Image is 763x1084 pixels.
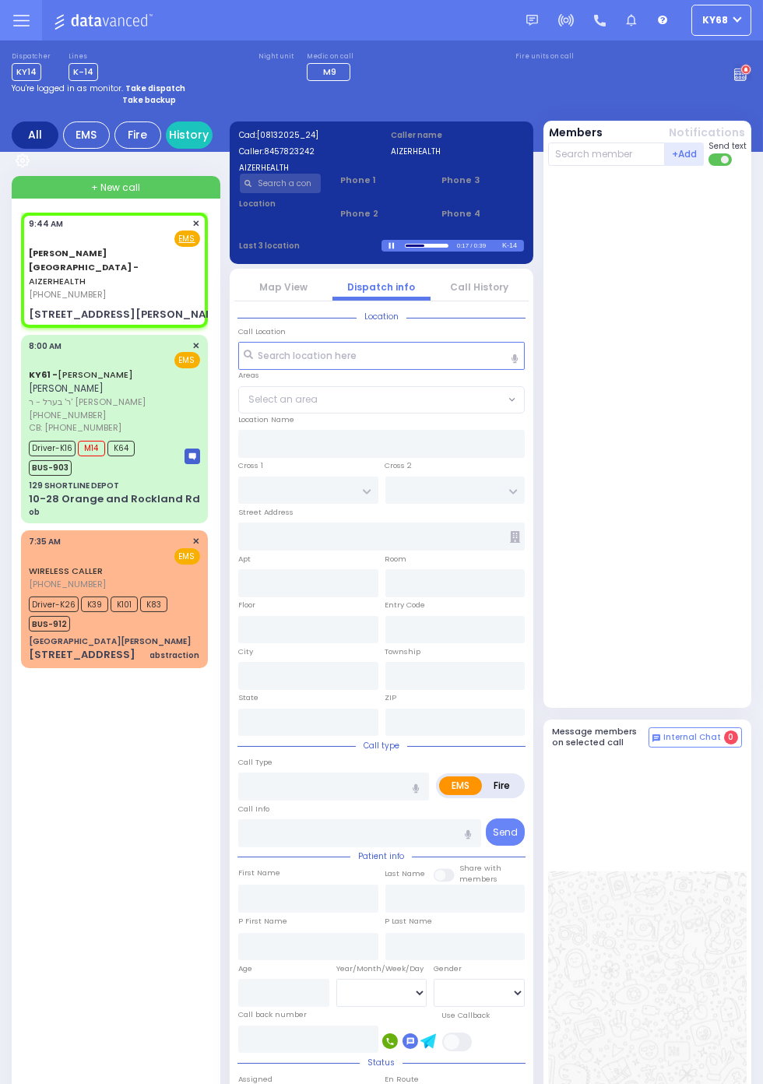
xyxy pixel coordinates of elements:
span: Patient info [350,850,412,862]
a: Call History [451,280,509,294]
a: [PERSON_NAME] [29,368,133,381]
span: Select an area [248,392,318,406]
label: EMS [439,776,482,795]
span: BUS-903 [29,460,72,476]
label: Lines [69,52,98,62]
span: Other building occupants [511,531,521,543]
span: K83 [140,597,167,612]
label: Entry Code [385,600,426,611]
span: ✕ [193,340,200,353]
span: M14 [78,441,105,456]
small: Share with [460,863,502,873]
button: +Add [665,143,704,166]
span: K39 [81,597,108,612]
label: Township [385,646,421,657]
div: K-14 [502,240,523,252]
a: Dispatch info [348,280,416,294]
u: EMS [179,233,195,245]
span: [PHONE_NUMBER] [29,288,106,301]
a: WIRELESS CALLER [29,565,103,577]
div: 0:17 [456,237,470,255]
label: Cross 1 [238,460,263,471]
label: Call Info [238,804,269,815]
div: [STREET_ADDRESS] [29,647,135,663]
label: Fire [481,776,522,795]
label: Apt [238,554,251,565]
label: Fire units on call [515,52,574,62]
label: P Last Name [385,916,433,927]
label: Floor [238,600,255,611]
span: EMS [174,548,200,565]
span: ky68 [702,13,728,27]
span: [PERSON_NAME][GEOGRAPHIC_DATA] - [29,247,139,273]
img: comment-alt.png [652,734,660,742]
input: Search location here [238,342,525,370]
div: abstraction [150,649,200,661]
label: Last 3 location [240,240,382,252]
a: History [166,121,213,149]
label: Room [385,554,407,565]
button: Notifications [669,125,745,141]
span: [PERSON_NAME] [29,382,104,395]
label: Call Location [238,326,286,337]
label: Caller name [392,129,524,141]
span: 7:35 AM [29,536,61,547]
span: You're logged in as monitor. [12,83,123,94]
strong: Take dispatch [125,83,185,94]
label: Turn off text [708,152,733,167]
label: Cross 2 [385,460,413,471]
div: EMS [63,121,110,149]
label: First Name [238,868,280,878]
label: Location [240,198,322,209]
span: ✕ [193,217,200,231]
input: Search a contact [240,174,322,193]
span: Phone 3 [441,174,523,187]
span: 0 [724,730,738,744]
label: Call back number [238,1009,307,1020]
label: Age [238,963,252,974]
div: All [12,121,58,149]
label: Street Address [238,507,294,518]
label: State [238,692,258,703]
label: ZIP [385,692,397,703]
label: Call Type [238,757,272,768]
span: K64 [107,441,135,456]
img: message-box.svg [185,449,200,464]
span: 8:00 AM [29,340,62,352]
label: Location Name [238,414,294,425]
div: 10-28 Orange and Rockland Rd [29,491,200,507]
div: ob [29,506,40,518]
span: K101 [111,597,138,612]
a: Map View [259,280,308,294]
input: Search member [548,143,666,166]
label: Gender [434,963,462,974]
span: Phone 2 [340,207,422,220]
span: [PHONE_NUMBER] [29,409,106,421]
span: K-14 [69,63,98,81]
span: Call type [356,740,407,751]
span: ✕ [193,535,200,548]
button: Members [550,125,603,141]
button: Internal Chat 0 [649,727,742,748]
span: + New call [91,181,140,195]
span: [08132025_24] [258,129,319,141]
span: Status [360,1057,403,1068]
span: KY14 [12,63,41,81]
h5: Message members on selected call [553,727,649,747]
div: [STREET_ADDRESS][PERSON_NAME] [29,307,226,322]
span: Send text [708,140,747,152]
span: Phone 1 [340,174,422,187]
div: Fire [114,121,161,149]
span: EMS [174,352,200,368]
img: Logo [54,11,157,30]
div: / [469,237,473,255]
span: Driver-K16 [29,441,76,456]
span: Location [357,311,406,322]
label: Caller: [240,146,372,157]
div: [GEOGRAPHIC_DATA][PERSON_NAME] [29,635,191,647]
span: M9 [323,65,336,78]
strong: Take backup [122,94,176,106]
button: Send [486,818,525,846]
label: AIZERHEALTH [392,146,524,157]
a: AIZERHEALTH [29,247,139,287]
